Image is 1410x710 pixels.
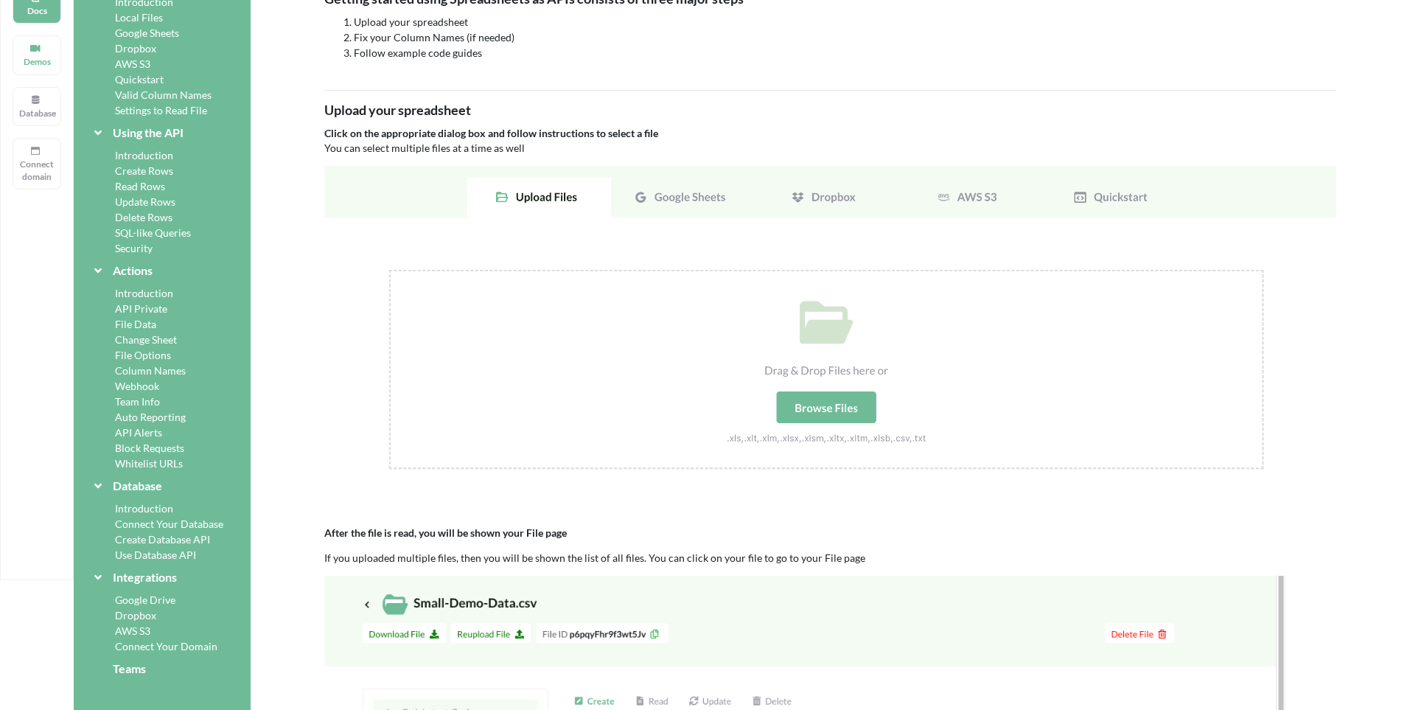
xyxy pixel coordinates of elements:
div: AWS S3 [91,623,233,638]
li: Follow example code guides [354,45,1336,60]
p: Upload your spreadsheet [324,101,1336,120]
div: Security [91,240,233,256]
div: File Data [91,316,233,332]
div: Change Sheet [91,332,233,347]
div: Whitelist URLs [91,456,233,471]
p: Demos [19,55,55,68]
div: Introduction [91,285,233,301]
span: You can select multiple files at a time as well [324,142,525,154]
li: Fix your Column Names (if needed) [354,29,1336,45]
div: Auto Reporting [91,409,233,425]
div: Google Drive [91,592,233,608]
div: Team Info [91,394,233,409]
div: File Options [91,347,233,363]
div: Read Rows [91,178,233,194]
div: Use Database API [91,547,233,563]
p: Database [19,107,55,119]
img: Upload Connect Files [324,166,1336,504]
div: Using the API [91,124,233,142]
div: Dropbox [91,608,233,623]
div: Integrations [91,568,233,586]
div: Connect Your Database [91,516,233,532]
div: Update Rows [91,194,233,209]
div: Block Requests [91,440,233,456]
div: Local Files [91,10,233,25]
div: Column Names [91,363,233,378]
div: Valid Column Names [91,87,233,102]
div: API Private [91,301,233,316]
div: Quickstart [91,72,233,87]
div: Settings to Read File [91,102,233,118]
div: Create Rows [91,163,233,178]
div: Introduction [91,147,233,163]
span: Click on the appropriate dialog box and follow instructions to select a file [324,127,658,139]
div: SQL-like Queries [91,225,233,240]
p: Docs [19,4,55,17]
div: Actions [91,262,233,279]
div: Database [91,477,233,495]
div: Introduction [91,501,233,516]
div: API Alerts [91,425,233,440]
div: AWS S3 [91,56,233,72]
div: Webhook [91,378,233,394]
div: Delete Rows [91,209,233,225]
div: Teams [91,660,233,678]
div: Connect Your Domain [91,638,233,654]
div: Dropbox [91,41,233,56]
div: Google Sheets [91,25,233,41]
p: After the file is read, you will be shown your File page [324,526,1336,540]
p: If you uploaded multiple files, then you will be shown the list of all files. You can click on yo... [324,551,1336,565]
li: Upload your spreadsheet [354,14,1336,29]
div: Create Database API [91,532,233,547]
p: Connect domain [19,158,55,183]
